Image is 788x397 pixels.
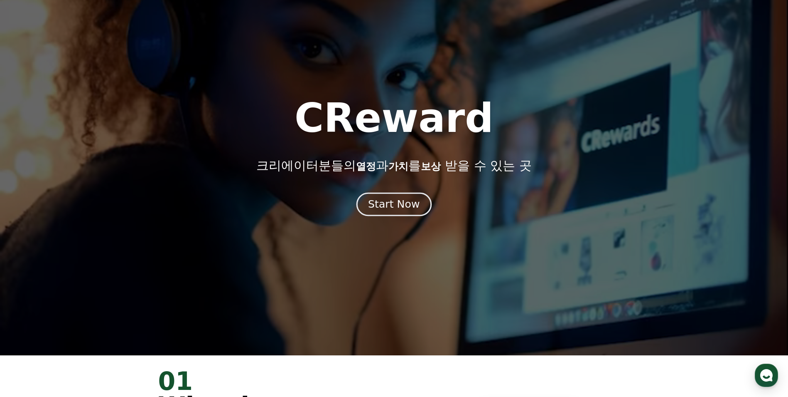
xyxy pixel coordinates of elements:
a: 설정 [107,264,160,285]
span: 열정 [356,161,376,172]
span: 보상 [421,161,441,172]
a: 홈 [2,264,55,285]
a: Start Now [358,201,430,209]
span: 홈 [26,276,31,283]
span: 가치 [388,161,408,172]
div: 01 [158,369,384,394]
h1: CReward [295,98,493,138]
p: 크리에이터분들의 과 를 받을 수 있는 곳 [256,158,531,173]
span: 대화 [76,277,86,283]
a: 대화 [55,264,107,285]
span: 설정 [128,276,138,283]
button: Start Now [356,193,432,216]
div: Start Now [368,197,420,211]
